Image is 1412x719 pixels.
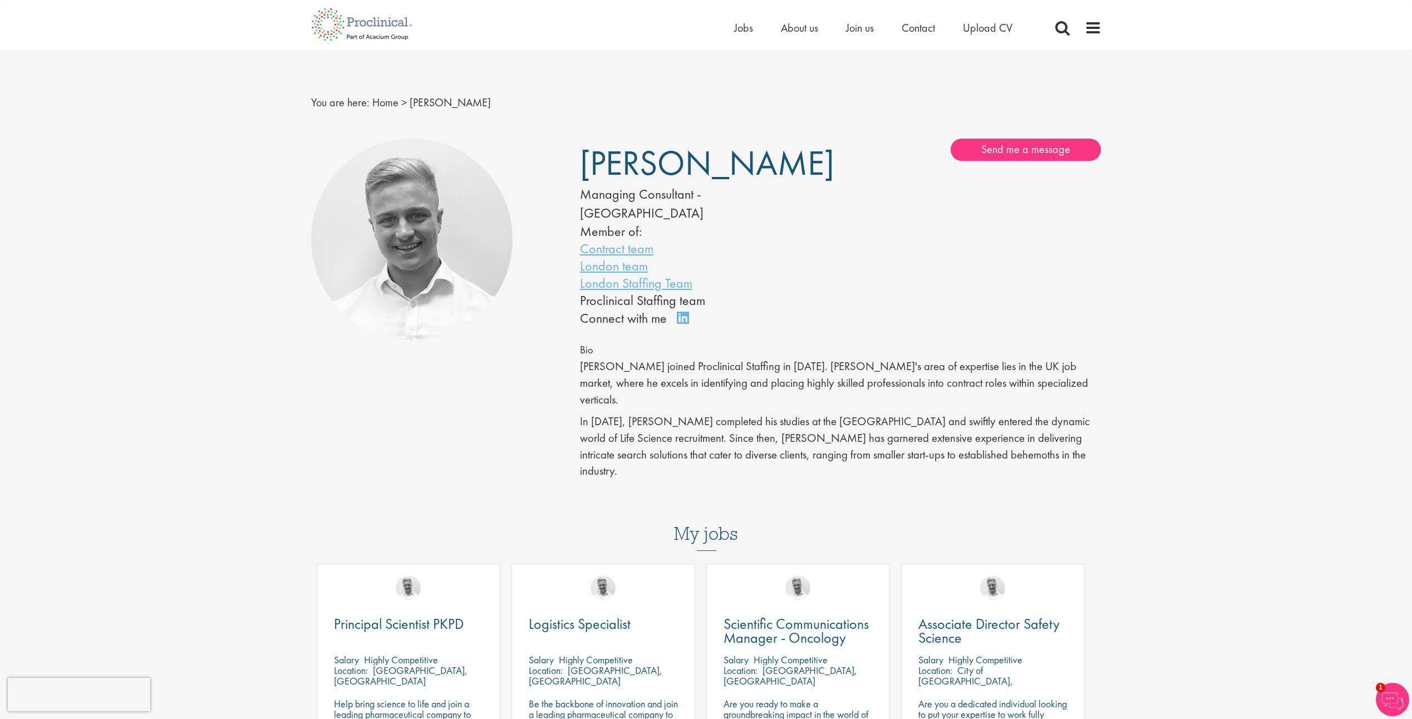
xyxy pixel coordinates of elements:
[724,664,857,687] p: [GEOGRAPHIC_DATA], [GEOGRAPHIC_DATA]
[334,614,464,633] span: Principal Scientist PKPD
[781,21,818,35] a: About us
[980,575,1005,600] img: Joshua Bye
[724,664,757,677] span: Location:
[580,185,807,223] div: Managing Consultant - [GEOGRAPHIC_DATA]
[754,653,828,666] p: Highly Competitive
[334,617,483,631] a: Principal Scientist PKPD
[580,274,692,292] a: London Staffing Team
[724,614,869,647] span: Scientific Communications Manager - Oncology
[963,21,1012,35] a: Upload CV
[724,653,749,666] span: Salary
[580,223,642,240] label: Member of:
[529,664,662,687] p: [GEOGRAPHIC_DATA], [GEOGRAPHIC_DATA]
[311,95,370,110] span: You are here:
[396,575,421,600] img: Joshua Bye
[902,21,935,35] a: Contact
[918,664,952,677] span: Location:
[1376,683,1385,692] span: 1
[529,614,631,633] span: Logistics Specialist
[529,653,554,666] span: Salary
[410,95,491,110] span: [PERSON_NAME]
[334,664,368,677] span: Location:
[724,617,873,645] a: Scientific Communications Manager - Oncology
[785,575,810,600] img: Joshua Bye
[846,21,874,35] a: Join us
[311,139,513,341] img: Joshua Bye
[364,653,438,666] p: Highly Competitive
[918,653,943,666] span: Salary
[580,240,653,257] a: Contract team
[334,664,468,687] p: [GEOGRAPHIC_DATA], [GEOGRAPHIC_DATA]
[580,343,593,357] span: Bio
[580,413,1101,480] p: In [DATE], [PERSON_NAME] completed his studies at the [GEOGRAPHIC_DATA] and swiftly entered the d...
[918,617,1067,645] a: Associate Director Safety Science
[951,139,1101,161] a: Send me a message
[529,664,563,677] span: Location:
[559,653,633,666] p: Highly Competitive
[918,664,1013,698] p: City of [GEOGRAPHIC_DATA], [GEOGRAPHIC_DATA]
[529,617,678,631] a: Logistics Specialist
[401,95,407,110] span: >
[591,575,616,600] img: Joshua Bye
[734,21,753,35] a: Jobs
[1376,683,1409,716] img: Chatbot
[580,292,807,309] li: Proclinical Staffing team
[311,524,1101,543] h3: My jobs
[8,678,150,711] iframe: reCAPTCHA
[580,141,834,185] span: [PERSON_NAME]
[580,257,648,274] a: London team
[948,653,1022,666] p: Highly Competitive
[334,653,359,666] span: Salary
[372,95,398,110] a: breadcrumb link
[580,358,1101,408] p: [PERSON_NAME] joined Proclinical Staffing in [DATE]. [PERSON_NAME]'s area of expertise lies in th...
[918,614,1060,647] span: Associate Director Safety Science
